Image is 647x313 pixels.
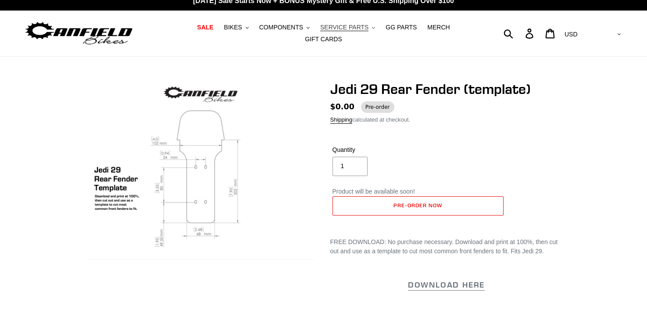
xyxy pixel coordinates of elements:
[193,22,218,33] a: SALE
[300,33,347,45] a: GIFT CARDS
[381,22,421,33] a: GG PARTS
[332,187,504,196] p: Product will be available soon!
[427,24,450,31] span: MERCH
[320,24,368,31] span: SERVICE PARTS
[393,202,442,209] span: Pre-order now
[386,24,417,31] span: GG PARTS
[408,280,485,291] a: DOWNLOAD HERE
[508,24,531,43] input: Search
[330,115,563,124] div: calculated at checkout.
[330,81,563,97] h1: Jedi 29 Rear Fender (template)
[361,101,394,113] span: Pre-order
[330,237,563,256] p: FREE DOWNLOAD: No purchase necessary. Download and print at 100%, then cut out and use as a templ...
[330,116,353,124] a: Shipping
[259,24,303,31] span: COMPONENTS
[255,22,314,33] button: COMPONENTS
[408,280,485,290] strong: DOWNLOAD HERE
[220,22,253,33] button: BIKES
[332,145,416,155] label: Quantity
[423,22,454,33] a: MERCH
[330,237,563,256] div: Page 1
[330,101,354,112] span: $0.00
[224,24,242,31] span: BIKES
[332,196,504,216] button: Add to cart
[197,24,213,31] span: SALE
[24,20,134,47] img: Canfield Bikes
[305,36,342,43] span: GIFT CARDS
[316,22,379,33] button: SERVICE PARTS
